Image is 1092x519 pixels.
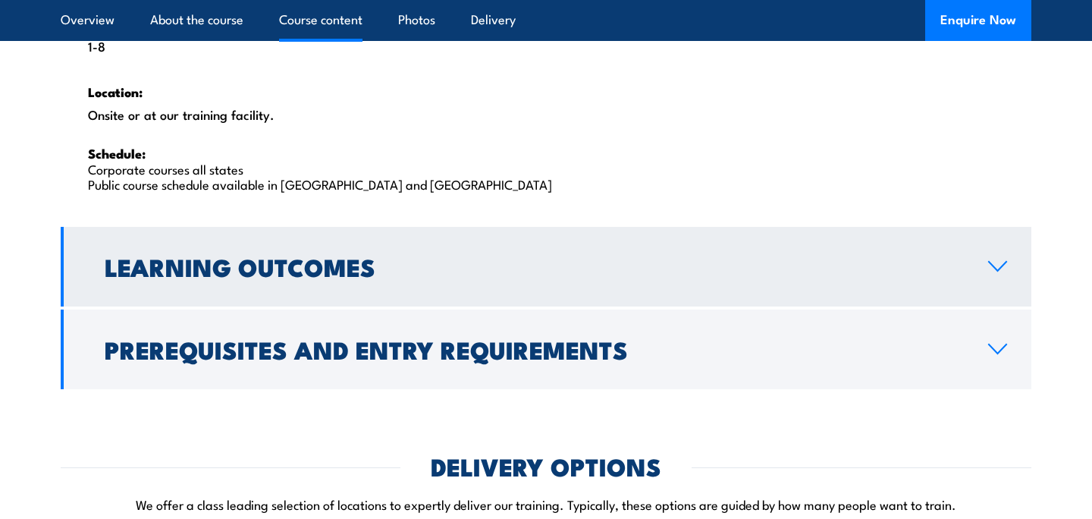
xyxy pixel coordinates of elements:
h2: Prerequisites and Entry Requirements [105,338,964,360]
a: Prerequisites and Entry Requirements [61,310,1031,389]
strong: Location: [88,82,143,102]
strong: Schedule: [88,143,146,163]
h2: DELIVERY OPTIONS [431,455,661,477]
h2: Learning Outcomes [105,256,964,277]
a: Learning Outcomes [61,227,1031,307]
p: We offer a class leading selection of locations to expertly deliver our training. Typically, thes... [61,495,1031,513]
p: Corporate courses all states Public course schedule available in [GEOGRAPHIC_DATA] and [GEOGRAPHI... [88,145,1004,191]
